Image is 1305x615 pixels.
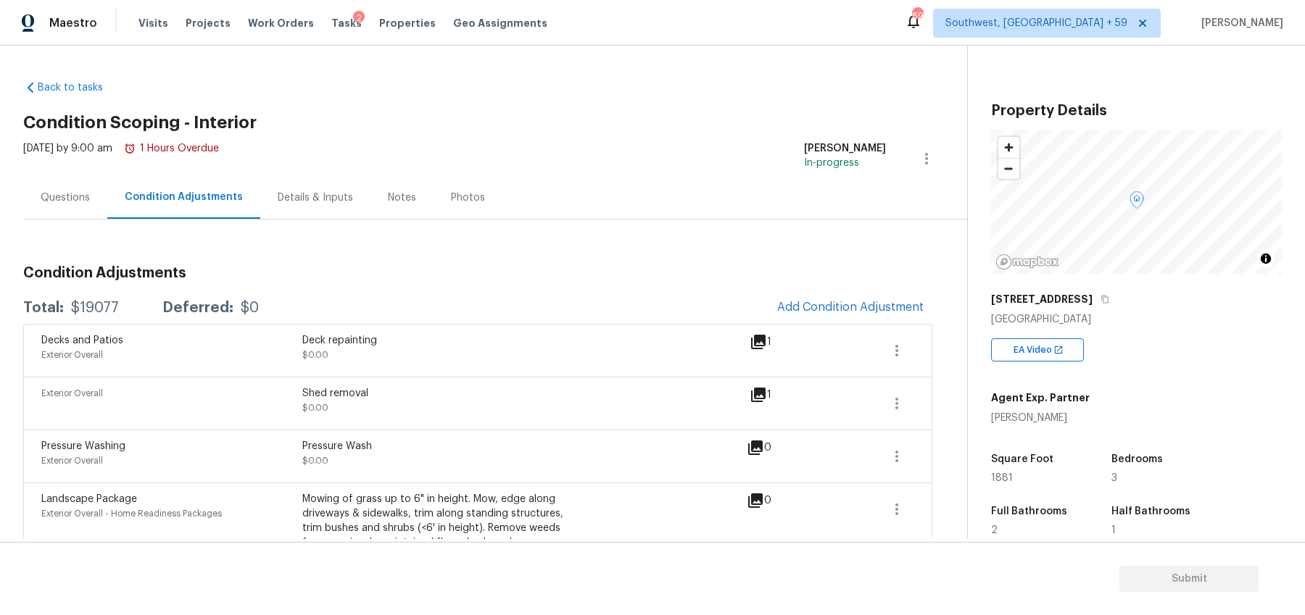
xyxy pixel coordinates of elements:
button: Zoom out [998,158,1019,179]
span: Landscape Package [41,494,137,504]
h5: Bedrooms [1111,454,1163,464]
h5: Square Foot [991,454,1053,464]
span: Visits [138,16,168,30]
span: Properties [379,16,436,30]
div: Shed removal [302,386,563,401]
button: Zoom in [998,137,1019,158]
div: Total: [23,301,64,315]
div: Pressure Wash [302,439,563,453]
button: Copy Address [1098,293,1111,306]
div: 0 [747,492,818,509]
span: Maestro [49,16,97,30]
div: Photos [451,191,485,205]
span: Decks and Patios [41,335,123,346]
div: 695 [912,9,922,23]
h2: Condition Scoping - Interior [23,115,967,130]
span: Exterior Overall [41,389,103,398]
h3: Condition Adjustments [23,266,932,280]
div: Map marker [1130,191,1144,214]
span: $0.00 [302,351,328,359]
div: [GEOGRAPHIC_DATA] [991,312,1282,327]
h5: Full Bathrooms [991,506,1067,516]
span: Pressure Washing [41,441,125,451]
a: Back to tasks [23,80,162,95]
div: [DATE] by 9:00 am [23,141,219,176]
span: In-progress [804,158,859,168]
span: Work Orders [248,16,314,30]
div: [PERSON_NAME] [991,411,1090,425]
span: 1 [1111,525,1116,535]
span: Geo Assignments [453,16,547,30]
span: Exterior Overall - Home Readiness Packages [41,509,222,518]
h3: Property Details [991,104,1282,118]
h5: Half Bathrooms [1111,506,1190,516]
span: $0.00 [302,403,328,412]
div: 1 [750,386,818,403]
h5: [STREET_ADDRESS] [991,292,1093,306]
span: Exterior Overall [41,456,103,465]
div: 0 [747,439,818,456]
div: 1 [750,333,818,351]
span: EA Video [1014,343,1058,357]
span: Tasks [331,18,362,28]
div: $0 [241,301,259,315]
div: Condition Adjustments [125,190,243,204]
div: 2 [353,11,365,25]
div: Details & Inputs [278,191,353,205]
span: $0.00 [302,456,328,465]
span: 1 Hours Overdue [124,143,219,154]
div: Notes [388,191,416,205]
div: Deck repainting [302,333,563,348]
div: $19077 [71,301,119,315]
span: 2 [991,525,998,535]
span: Exterior Overall [41,351,103,359]
h5: Agent Exp. Partner [991,390,1090,405]
div: Deferred: [162,301,233,315]
span: Add Condition Adjustment [777,301,924,314]
span: Toggle attribution [1261,251,1270,267]
span: 3 [1111,473,1117,483]
span: Projects [186,16,231,30]
div: Mowing of grass up to 6" in height. Mow, edge along driveways & sidewalks, trim along standing st... [302,492,563,593]
img: Open In New Icon [1053,345,1064,355]
div: Questions [41,191,90,205]
span: Southwest, [GEOGRAPHIC_DATA] + 59 [945,16,1127,30]
button: Add Condition Adjustment [768,292,932,322]
div: [PERSON_NAME] [804,141,886,156]
button: Toggle attribution [1257,250,1275,267]
span: Zoom out [998,159,1019,179]
span: 1881 [991,473,1013,483]
a: Mapbox homepage [995,254,1059,270]
canvas: Map [991,130,1282,275]
div: EA Video [991,338,1084,361]
span: [PERSON_NAME] [1196,16,1283,30]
